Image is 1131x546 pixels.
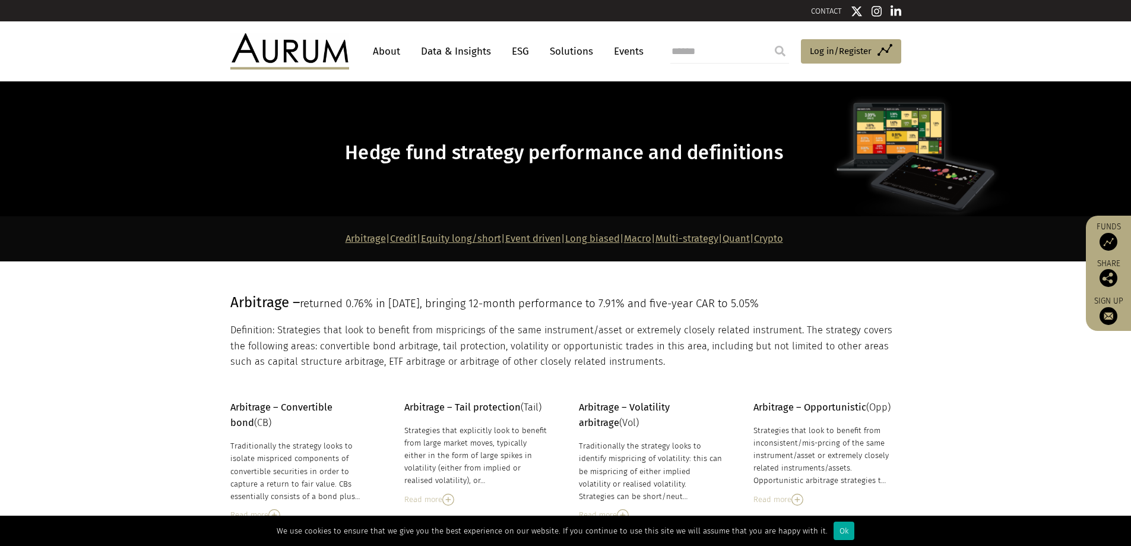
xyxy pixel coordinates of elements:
div: Ok [834,522,854,540]
p: Definition: Strategies that look to benefit from mispricings of the same instrument/asset or extr... [230,323,898,370]
span: returned 0.76% in [DATE], bringing 12-month performance to 7.91% and five-year CAR to 5.05% [300,297,759,310]
a: Crypto [754,233,783,244]
a: Log in/Register [801,39,901,64]
img: Read More [617,509,629,521]
img: Sign up to our newsletter [1100,307,1117,325]
a: ESG [506,40,535,62]
strong: Arbitrage – Opportunistic [753,402,866,413]
a: Macro [624,233,651,244]
img: Read More [268,509,280,521]
img: Instagram icon [872,5,882,17]
img: Access Funds [1100,233,1117,251]
span: Hedge fund strategy performance and definitions [345,141,783,165]
img: Linkedin icon [891,5,901,17]
a: Sign up [1092,296,1125,325]
a: Multi-strategy [655,233,718,244]
a: CONTACT [811,7,842,15]
input: Submit [768,39,792,63]
a: Equity long/short [421,233,501,244]
strong: | | | | | | | | [346,233,783,244]
span: Arbitrage – [230,294,300,311]
a: Solutions [544,40,599,62]
a: Long biased [565,233,620,244]
a: Event driven [505,233,561,244]
a: Events [608,40,644,62]
a: Quant [723,233,750,244]
span: Log in/Register [810,44,872,58]
div: Traditionally the strategy looks to isolate mispriced components of convertible securities in ord... [230,440,375,503]
a: Credit [390,233,417,244]
span: (Tail) [404,402,541,413]
strong: Arbitrage – Convertible bond [230,402,332,428]
span: (CB) [230,402,332,428]
img: Read More [442,494,454,506]
img: Share this post [1100,269,1117,287]
a: About [367,40,406,62]
img: Read More [791,494,803,506]
div: Read more [753,493,898,506]
p: (Opp) [753,400,898,415]
strong: Arbitrage – Volatility arbitrage [579,402,670,428]
div: Read more [404,493,549,506]
div: Strategies that look to benefit from inconsistent/mis-prcing of the same instrument/asset or extr... [753,424,898,487]
p: (Vol) [579,400,724,431]
div: Read more [230,509,375,522]
div: Traditionally the strategy looks to identify mispricing of volatility: this can be mispricing of ... [579,440,724,503]
div: Strategies that explicitly look to benefit from large market moves, typically either in the form ... [404,424,549,487]
a: Data & Insights [415,40,497,62]
div: Share [1092,260,1125,287]
img: Aurum [230,33,349,69]
div: Read more [579,509,724,522]
strong: Arbitrage – Tail protection [404,402,521,413]
a: Funds [1092,222,1125,251]
a: Arbitrage [346,233,386,244]
img: Twitter icon [851,5,863,17]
